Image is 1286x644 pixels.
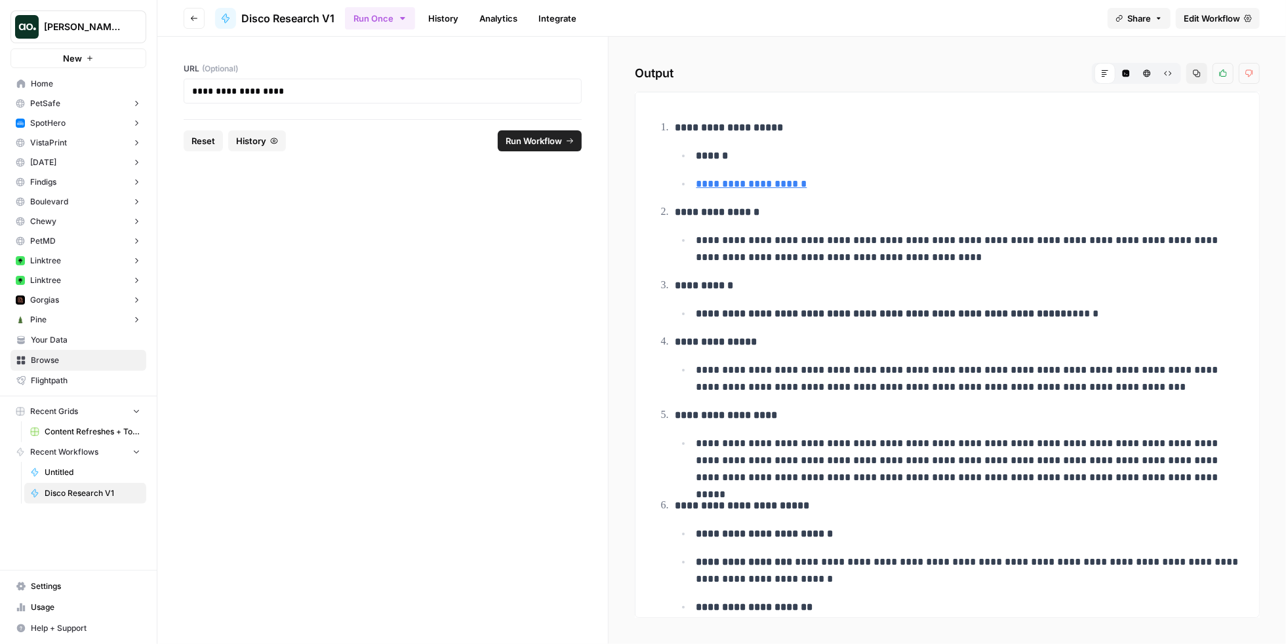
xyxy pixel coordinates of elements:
[30,275,61,286] span: Linktree
[31,375,140,387] span: Flightpath
[63,52,82,65] span: New
[16,256,25,265] img: y4cx33ajofnnc7ov1k1nhnl6lqx8
[30,137,67,149] span: VistaPrint
[498,130,582,151] button: Run Workflow
[10,133,146,153] button: VistaPrint
[228,130,286,151] button: History
[30,255,61,267] span: Linktree
[16,119,25,128] img: u20wvflawzkod5jeh0x6rufk0gvl
[1127,12,1151,25] span: Share
[10,271,146,290] button: Linktree
[24,483,146,504] a: Disco Research V1
[635,63,1260,84] h2: Output
[10,94,146,113] button: PetSafe
[30,235,56,247] span: PetMD
[45,466,140,478] span: Untitled
[30,406,78,417] span: Recent Grids
[45,487,140,499] span: Disco Research V1
[10,290,146,310] button: Gorgias
[10,251,146,271] button: Linktree
[10,350,146,371] a: Browse
[31,601,140,613] span: Usage
[31,354,140,366] span: Browse
[1108,8,1171,29] button: Share
[30,294,59,306] span: Gorgias
[10,153,146,172] button: [DATE]
[30,216,56,227] span: Chewy
[472,8,525,29] a: Analytics
[10,113,146,133] button: SpotHero
[236,134,266,147] span: History
[30,157,56,168] span: [DATE]
[10,402,146,421] button: Recent Grids
[10,370,146,391] a: Flightpath
[1184,12,1240,25] span: Edit Workflow
[10,10,146,43] button: Workspace: Nick's Workspace
[30,196,68,208] span: Boulevard
[10,231,146,251] button: PetMD
[10,212,146,231] button: Chewy
[184,63,582,75] label: URL
[10,48,146,68] button: New
[10,330,146,350] a: Your Data
[15,15,39,39] img: Nick's Workspace Logo
[30,176,56,188] span: Findigs
[10,192,146,212] button: Boulevard
[24,421,146,442] a: Content Refreshes + Topical Authority
[31,78,140,90] span: Home
[10,73,146,94] a: Home
[16,315,25,324] img: dm7txshh430fvrbowepo0io96xoy
[531,8,584,29] a: Integrate
[191,134,215,147] span: Reset
[184,130,223,151] button: Reset
[31,334,140,346] span: Your Data
[241,10,334,26] span: Disco Research V1
[31,580,140,592] span: Settings
[420,8,466,29] a: History
[44,20,123,33] span: [PERSON_NAME]'s Workspace
[10,576,146,597] a: Settings
[30,117,66,129] span: SpotHero
[506,134,562,147] span: Run Workflow
[1176,8,1260,29] a: Edit Workflow
[10,310,146,330] button: Pine
[16,276,25,285] img: y4cx33ajofnnc7ov1k1nhnl6lqx8
[10,618,146,639] button: Help + Support
[10,442,146,462] button: Recent Workflows
[24,462,146,483] a: Untitled
[345,7,415,29] button: Run Once
[30,314,47,326] span: Pine
[202,63,238,75] span: (Optional)
[30,98,60,109] span: PetSafe
[10,597,146,618] a: Usage
[45,426,140,438] span: Content Refreshes + Topical Authority
[31,622,140,634] span: Help + Support
[16,295,25,305] img: a3dpw43elaxzrvw23siemf1bj9ym
[215,8,334,29] a: Disco Research V1
[10,172,146,192] button: Findigs
[30,446,98,458] span: Recent Workflows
